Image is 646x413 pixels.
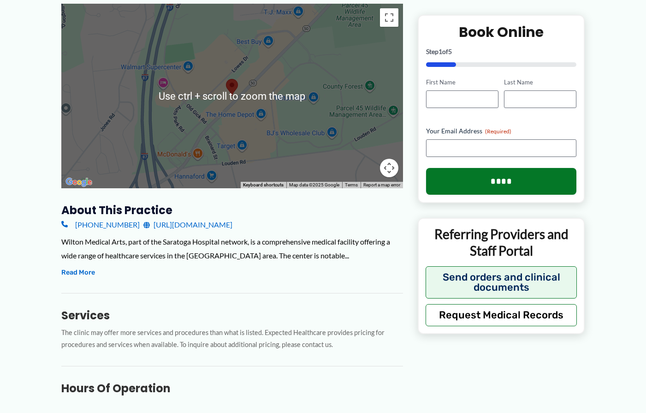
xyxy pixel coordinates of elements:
[426,126,577,136] label: Your Email Address
[439,48,442,55] span: 1
[61,308,403,323] h3: Services
[345,182,358,187] a: Terms (opens in new tab)
[289,182,339,187] span: Map data ©2025 Google
[61,267,95,278] button: Read More
[64,176,94,188] a: Open this area in Google Maps (opens a new window)
[426,304,577,326] button: Request Medical Records
[426,226,577,259] p: Referring Providers and Staff Portal
[61,327,403,352] p: The clinic may offer more services and procedures than what is listed. Expected Healthcare provid...
[426,48,577,55] p: Step of
[485,128,511,135] span: (Required)
[426,78,498,87] label: First Name
[448,48,452,55] span: 5
[64,176,94,188] img: Google
[243,182,284,188] button: Keyboard shortcuts
[143,218,232,232] a: [URL][DOMAIN_NAME]
[504,78,576,87] label: Last Name
[61,235,403,262] div: Wilton Medical Arts, part of the Saratoga Hospital network, is a comprehensive medical facility o...
[426,23,577,41] h2: Book Online
[61,218,140,232] a: [PHONE_NUMBER]
[380,8,398,27] button: Toggle fullscreen view
[380,159,398,177] button: Map camera controls
[61,203,403,217] h3: About this practice
[363,182,400,187] a: Report a map error
[426,266,577,298] button: Send orders and clinical documents
[61,381,403,395] h3: Hours of Operation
